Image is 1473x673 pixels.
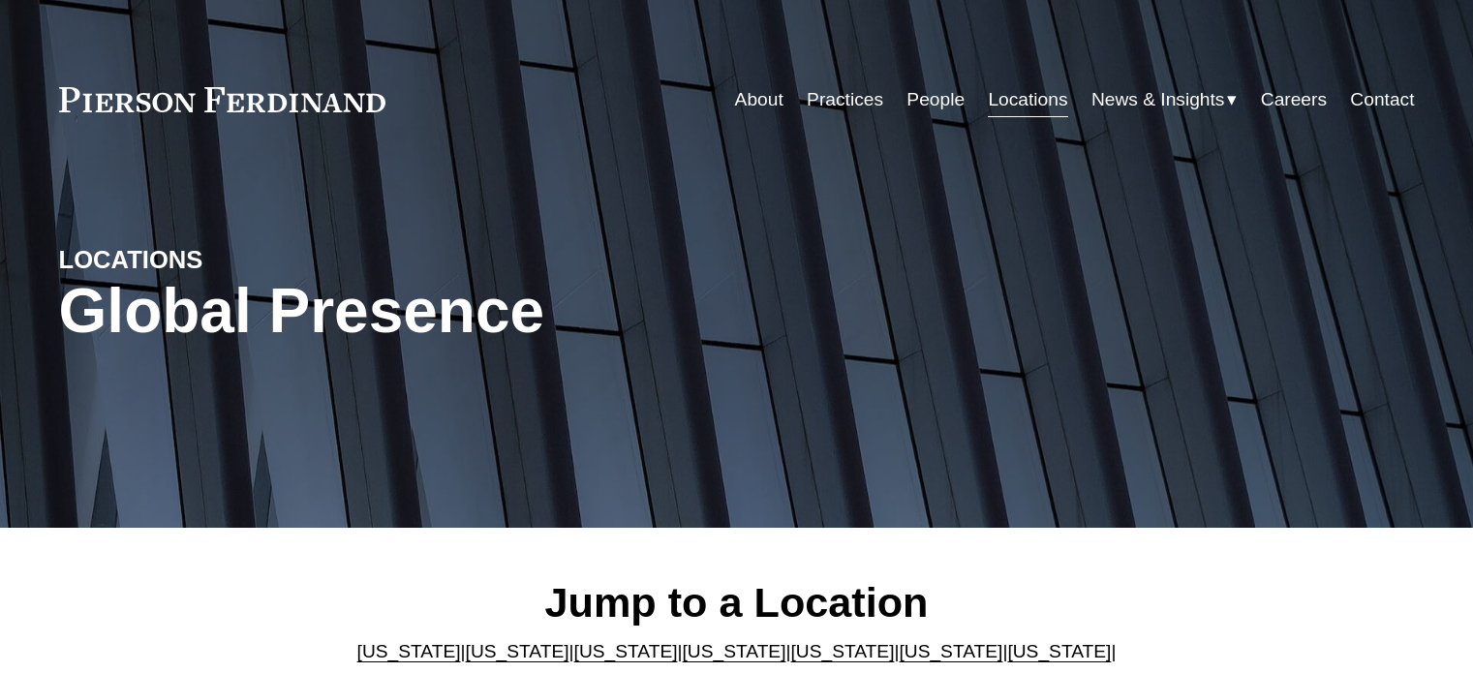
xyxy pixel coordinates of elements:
[466,641,569,661] a: [US_STATE]
[807,81,883,118] a: Practices
[735,81,783,118] a: About
[59,244,398,275] h4: LOCATIONS
[1261,81,1327,118] a: Careers
[988,81,1067,118] a: Locations
[1091,81,1238,118] a: folder dropdown
[1350,81,1414,118] a: Contact
[899,641,1002,661] a: [US_STATE]
[1091,83,1225,117] span: News & Insights
[574,641,678,661] a: [US_STATE]
[357,641,461,661] a: [US_STATE]
[341,577,1132,627] h2: Jump to a Location
[906,81,965,118] a: People
[790,641,894,661] a: [US_STATE]
[59,276,963,347] h1: Global Presence
[1007,641,1111,661] a: [US_STATE]
[683,641,786,661] a: [US_STATE]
